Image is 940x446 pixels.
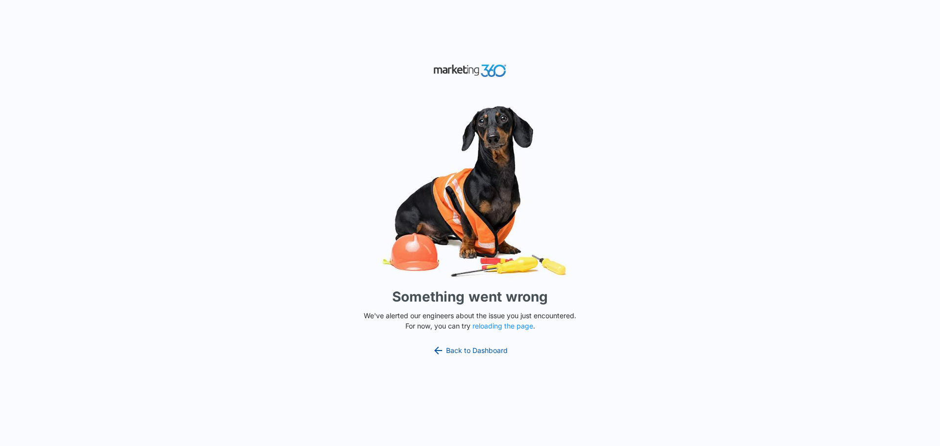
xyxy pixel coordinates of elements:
[432,345,508,356] a: Back to Dashboard
[323,100,617,282] img: Sad Dog
[360,310,580,331] p: We've alerted our engineers about the issue you just encountered. For now, you can try .
[392,286,548,307] h1: Something went wrong
[472,322,533,330] button: reloading the page
[433,62,507,79] img: Marketing 360 Logo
